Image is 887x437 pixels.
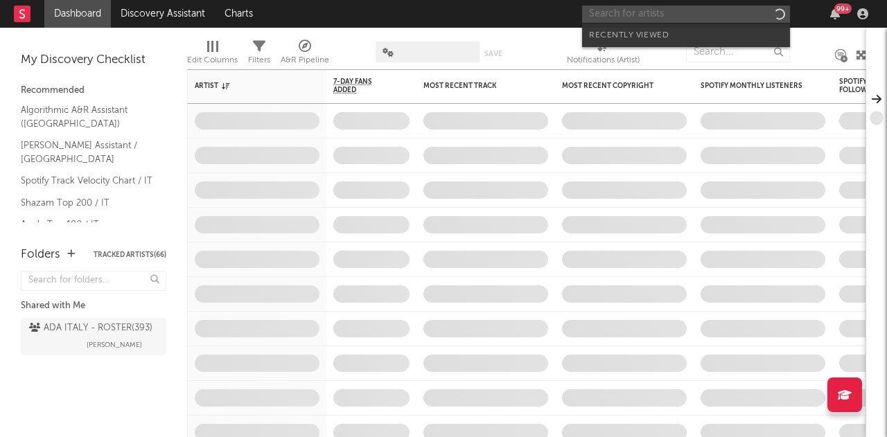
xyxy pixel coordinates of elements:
div: Artist [195,82,299,90]
a: Apple Top 100 / IT [21,217,152,232]
div: Most Recent Track [423,82,527,90]
a: ADA ITALY - ROSTER(393)[PERSON_NAME] [21,318,166,355]
input: Search... [686,42,790,62]
div: Edit Columns [187,35,238,75]
span: 7-Day Fans Added [333,78,389,94]
div: Recently Viewed [589,27,783,44]
div: ADA ITALY - ROSTER ( 393 ) [29,320,152,337]
input: Search for folders... [21,271,166,291]
div: A&R Pipeline [281,52,329,69]
span: [PERSON_NAME] [87,337,142,353]
div: Filters [248,52,270,69]
button: Tracked Artists(66) [94,251,166,258]
div: Notifications (Artist) [567,35,640,75]
div: Shared with Me [21,298,166,314]
a: Shazam Top 200 / IT [21,195,152,211]
button: 99+ [830,8,840,19]
div: Recommended [21,82,166,99]
div: Filters [248,35,270,75]
div: Edit Columns [187,52,238,69]
div: Most Recent Copyright [562,82,666,90]
a: Algorithmic A&R Assistant ([GEOGRAPHIC_DATA]) [21,102,152,131]
a: [PERSON_NAME] Assistant / [GEOGRAPHIC_DATA] [21,138,152,166]
div: Folders [21,247,60,263]
div: Spotify Monthly Listeners [701,82,805,90]
a: Spotify Track Velocity Chart / IT [21,173,152,188]
div: 99 + [834,3,852,14]
button: Save [484,50,502,57]
input: Search for artists [582,6,790,23]
div: My Discovery Checklist [21,52,166,69]
div: Notifications (Artist) [567,52,640,69]
div: A&R Pipeline [281,35,329,75]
